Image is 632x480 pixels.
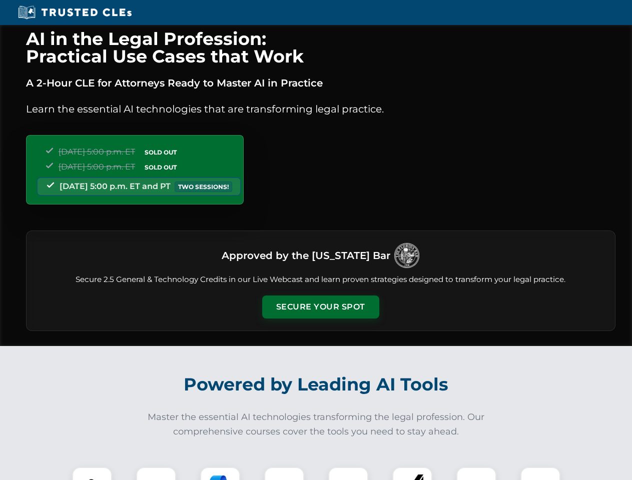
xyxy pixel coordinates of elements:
p: Secure 2.5 General & Technology Credits in our Live Webcast and learn proven strategies designed ... [39,274,603,285]
span: SOLD OUT [141,147,180,157]
img: Logo [394,243,419,268]
h3: Approved by the [US_STATE] Bar [222,246,390,264]
span: SOLD OUT [141,162,180,172]
button: Secure Your Spot [262,295,379,318]
h1: AI in the Legal Profession: Practical Use Cases that Work [26,30,615,65]
span: [DATE] 5:00 p.m. ET [59,147,135,156]
p: Master the essential AI technologies transforming the legal profession. Our comprehensive courses... [141,410,491,439]
img: Trusted CLEs [15,5,135,20]
span: [DATE] 5:00 p.m. ET [59,162,135,171]
p: Learn the essential AI technologies that are transforming legal practice. [26,101,615,117]
p: A 2-Hour CLE for Attorneys Ready to Master AI in Practice [26,75,615,91]
h2: Powered by Leading AI Tools [39,367,593,402]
